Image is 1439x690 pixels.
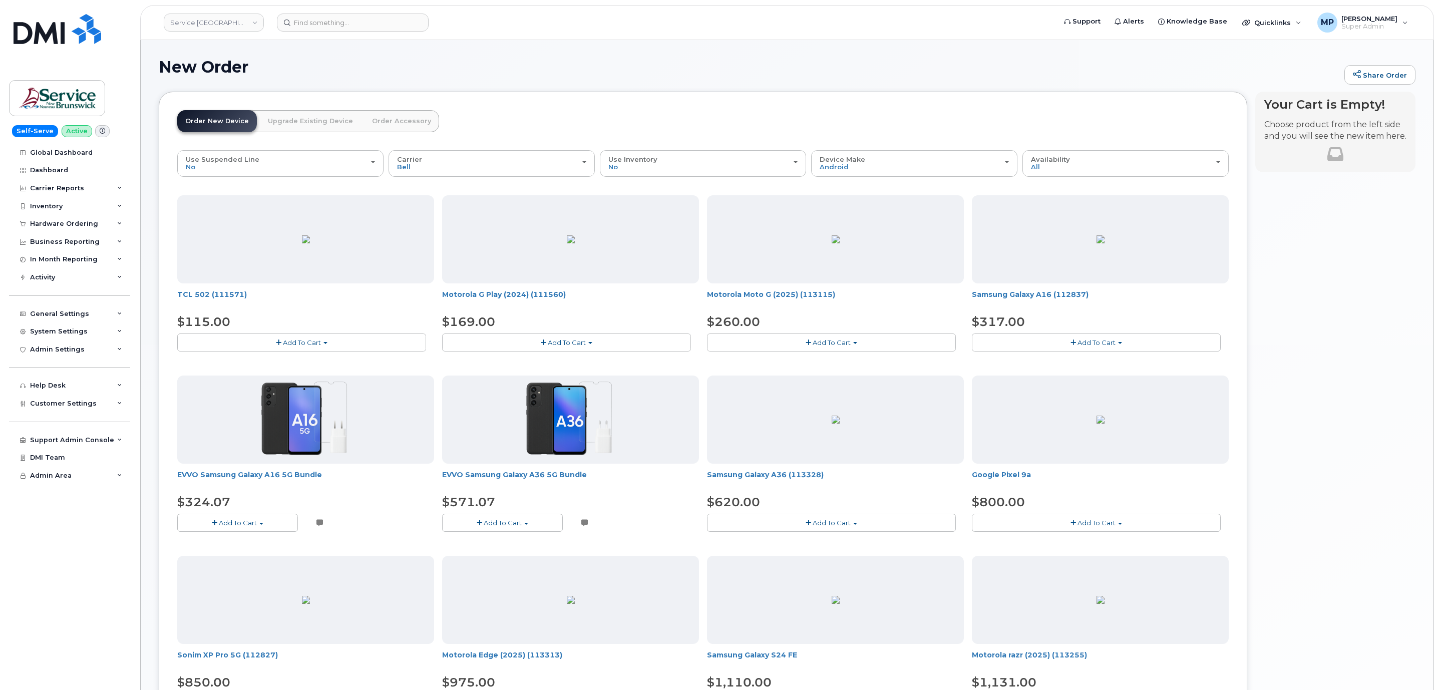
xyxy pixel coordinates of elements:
[707,650,797,659] a: Samsung Galaxy S24 FE
[972,675,1036,689] span: $1,131.00
[832,416,840,424] img: ED9FC9C2-4804-4D92-8A77-98887F1967E0.png
[832,235,840,243] img: 46CE78E4-2820-44E7-ADB1-CF1A10A422D2.png
[1264,98,1406,111] h4: Your Cart is Empty!
[548,338,586,347] span: Add To Cart
[504,376,636,464] img: Samsung_A36_Bundle_Image.png
[177,470,434,490] div: EVVO Samsung Galaxy A16 5G Bundle
[442,650,562,659] a: Motorola Edge (2025) (113313)
[177,470,322,479] a: EVVO Samsung Galaxy A16 5G Bundle
[186,155,259,163] span: Use Suspended Line
[707,290,835,299] a: Motorola Moto G (2025) (113115)
[1097,416,1105,424] img: 13294312-3312-4219-9925-ACC385DD21E2.png
[397,155,422,163] span: Carrier
[442,289,699,309] div: Motorola G Play (2024) (111560)
[707,514,956,531] button: Add To Cart
[389,150,595,176] button: Carrier Bell
[813,519,851,527] span: Add To Cart
[707,470,964,490] div: Samsung Galaxy A36 (113328)
[608,163,618,171] span: No
[972,514,1221,531] button: Add To Cart
[972,495,1025,509] span: $800.00
[1077,519,1116,527] span: Add To Cart
[442,290,566,299] a: Motorola G Play (2024) (111560)
[364,110,439,132] a: Order Accessory
[219,519,257,527] span: Add To Cart
[707,333,956,351] button: Add To Cart
[972,470,1229,490] div: Google Pixel 9a
[600,150,806,176] button: Use Inventory No
[186,163,195,171] span: No
[608,155,657,163] span: Use Inventory
[567,596,575,604] img: 97AF51E2-C620-4B55-8757-DE9A619F05BB.png
[820,163,849,171] span: Android
[177,110,257,132] a: Order New Device
[1344,65,1415,85] a: Share Order
[707,314,760,329] span: $260.00
[972,470,1031,479] a: Google Pixel 9a
[177,514,298,531] button: Add To Cart
[972,289,1229,309] div: Samsung Galaxy A16 (112837)
[707,650,964,670] div: Samsung Galaxy S24 FE
[177,650,434,670] div: Sonim XP Pro 5G (112827)
[442,675,495,689] span: $975.00
[177,650,278,659] a: Sonim XP Pro 5G (112827)
[813,338,851,347] span: Add To Cart
[177,289,434,309] div: TCL 502 (111571)
[442,495,495,509] span: $571.07
[1031,155,1070,163] span: Availability
[442,514,563,531] button: Add To Cart
[260,110,361,132] a: Upgrade Existing Device
[177,333,426,351] button: Add To Cart
[1097,596,1105,604] img: 5064C4E8-FB8A-45B3-ADD3-50D80ADAD265.png
[972,290,1089,299] a: Samsung Galaxy A16 (112837)
[397,163,411,171] span: Bell
[177,675,230,689] span: $850.00
[972,333,1221,351] button: Add To Cart
[177,314,230,329] span: $115.00
[1022,150,1229,176] button: Availability All
[1077,338,1116,347] span: Add To Cart
[1031,163,1040,171] span: All
[707,675,772,689] span: $1,110.00
[811,150,1017,176] button: Device Make Android
[1264,119,1406,142] p: Choose product from the left side and you will see the new item here.
[302,596,310,604] img: B3C71357-DDCE-418C-8EC7-39BB8291D9C5.png
[972,314,1025,329] span: $317.00
[159,58,1339,76] h1: New Order
[442,650,699,670] div: Motorola Edge (2025) (113313)
[177,290,247,299] a: TCL 502 (111571)
[972,650,1229,670] div: Motorola razr (2025) (113255)
[707,495,760,509] span: $620.00
[283,338,321,347] span: Add To Cart
[484,519,522,527] span: Add To Cart
[442,314,495,329] span: $169.00
[972,650,1087,659] a: Motorola razr (2025) (113255)
[707,289,964,309] div: Motorola Moto G (2025) (113115)
[820,155,865,163] span: Device Make
[442,333,691,351] button: Add To Cart
[832,596,840,604] img: E7EB6A23-A041-42A0-8286-757622E2148C.png
[442,470,699,490] div: EVVO Samsung Galaxy A36 5G Bundle
[302,235,310,243] img: E4E53BA5-3DF7-4680-8EB9-70555888CC38.png
[177,150,384,176] button: Use Suspended Line No
[707,470,824,479] a: Samsung Galaxy A36 (113328)
[567,235,575,243] img: 99773A5F-56E1-4C48-BD91-467D906EAE62.png
[239,376,372,464] img: Samsung_A16_bundle_image.png
[177,495,230,509] span: $324.07
[1097,235,1105,243] img: 9FB32A65-7F3B-4C75-88D7-110BE577F189.png
[442,470,587,479] a: EVVO Samsung Galaxy A36 5G Bundle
